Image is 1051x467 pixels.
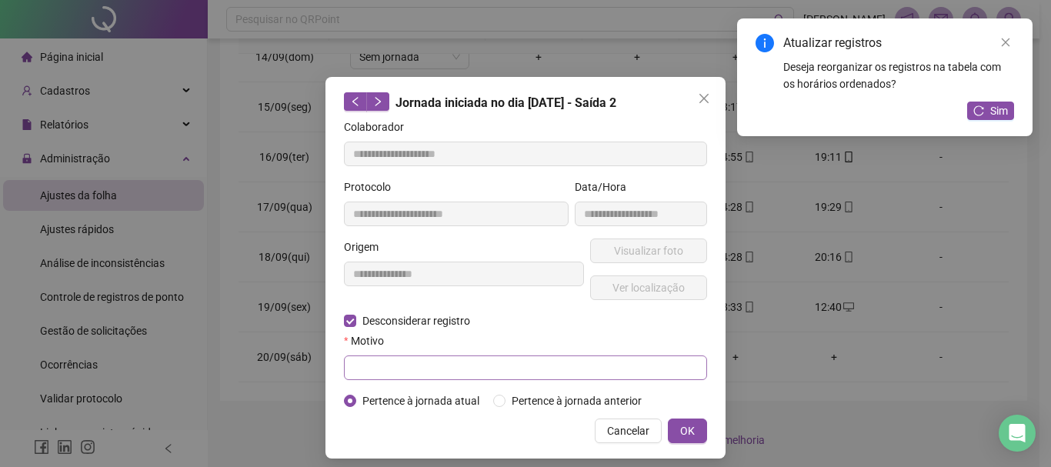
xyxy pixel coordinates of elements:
[595,419,662,443] button: Cancelar
[356,312,476,329] span: Desconsiderar registro
[344,92,367,111] button: left
[783,34,1014,52] div: Atualizar registros
[999,415,1036,452] div: Open Intercom Messenger
[698,92,710,105] span: close
[356,392,485,409] span: Pertence à jornada atual
[344,332,394,349] label: Motivo
[575,178,636,195] label: Data/Hora
[344,118,414,135] label: Colaborador
[1000,37,1011,48] span: close
[344,178,401,195] label: Protocolo
[590,275,707,300] button: Ver localização
[668,419,707,443] button: OK
[973,105,984,116] span: reload
[997,34,1014,51] a: Close
[344,92,707,112] div: Jornada iniciada no dia [DATE] - Saída 2
[607,422,649,439] span: Cancelar
[590,239,707,263] button: Visualizar foto
[505,392,648,409] span: Pertence à jornada anterior
[783,58,1014,92] div: Deseja reorganizar os registros na tabela com os horários ordenados?
[967,102,1014,120] button: Sim
[680,422,695,439] span: OK
[344,239,389,255] label: Origem
[990,102,1008,119] span: Sim
[756,34,774,52] span: info-circle
[366,92,389,111] button: right
[350,96,361,107] span: left
[692,86,716,111] button: Close
[372,96,383,107] span: right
